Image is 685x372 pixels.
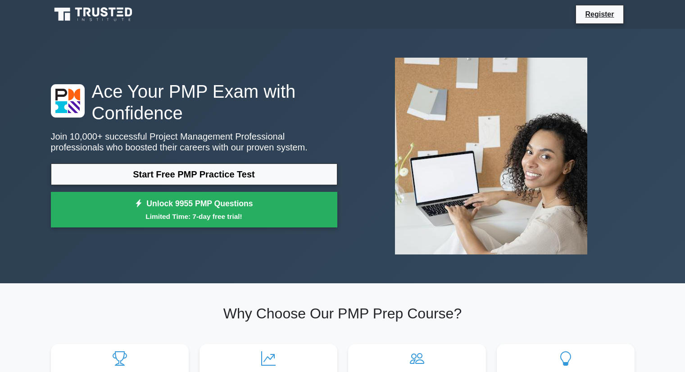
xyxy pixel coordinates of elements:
a: Unlock 9955 PMP QuestionsLimited Time: 7-day free trial! [51,192,337,228]
a: Register [580,9,619,20]
small: Limited Time: 7-day free trial! [62,211,326,222]
h1: Ace Your PMP Exam with Confidence [51,81,337,124]
h2: Why Choose Our PMP Prep Course? [51,305,635,322]
p: Join 10,000+ successful Project Management Professional professionals who boosted their careers w... [51,131,337,153]
a: Start Free PMP Practice Test [51,163,337,185]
